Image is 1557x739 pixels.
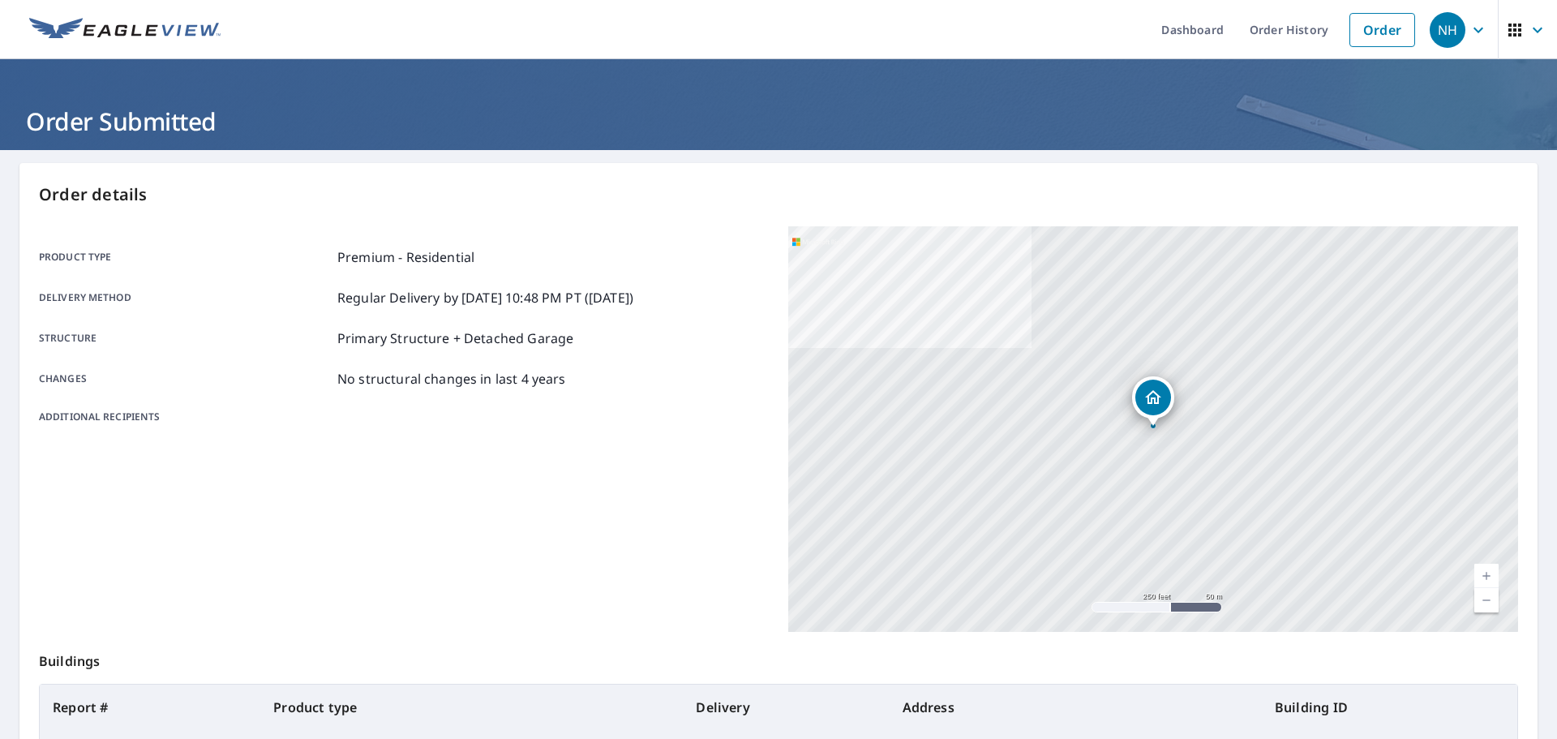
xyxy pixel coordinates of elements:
div: Dropped pin, building 1, Residential property, 5819 119th Pl NE Marysville, WA 98271 [1132,376,1174,427]
th: Building ID [1262,685,1517,730]
a: Current Level 17, Zoom In [1474,564,1499,588]
p: Delivery method [39,288,331,307]
th: Product type [260,685,683,730]
p: Changes [39,369,331,389]
p: Regular Delivery by [DATE] 10:48 PM PT ([DATE]) [337,288,633,307]
img: EV Logo [29,18,221,42]
th: Report # [40,685,260,730]
p: Order details [39,183,1518,207]
p: Structure [39,329,331,348]
h1: Order Submitted [19,105,1538,138]
th: Delivery [683,685,889,730]
div: NH [1430,12,1465,48]
a: Order [1349,13,1415,47]
p: No structural changes in last 4 years [337,369,566,389]
p: Primary Structure + Detached Garage [337,329,573,348]
p: Product type [39,247,331,267]
p: Premium - Residential [337,247,474,267]
p: Buildings [39,632,1518,684]
p: Additional recipients [39,410,331,424]
th: Address [890,685,1262,730]
a: Current Level 17, Zoom Out [1474,588,1499,612]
